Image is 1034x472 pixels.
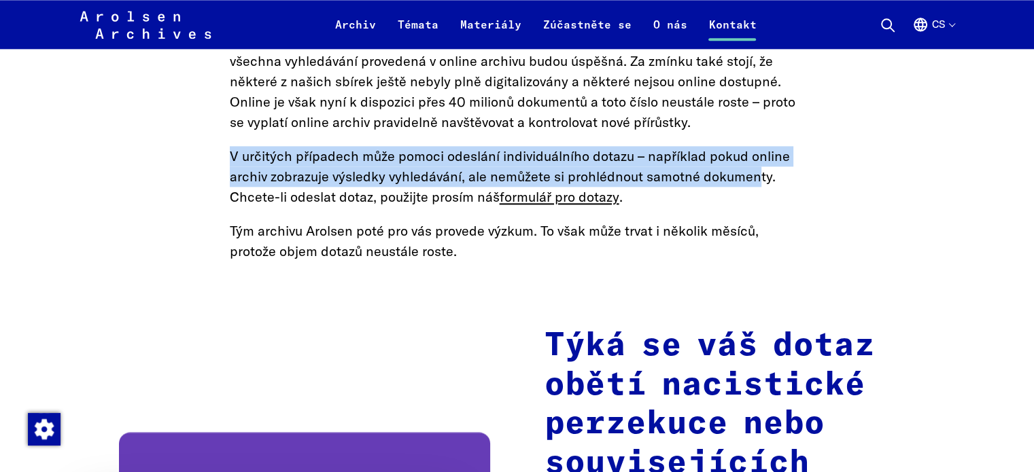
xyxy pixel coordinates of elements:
[912,16,954,49] button: Angličtina, výběr jazyka
[500,188,619,205] a: formulář pro dotazy
[532,16,642,49] a: Zúčastněte se
[619,188,623,205] font: .
[230,222,759,259] font: Tým archivu Arolsen poté pro vás provede výzkum. To však může trvat i několik měsíců, protože obj...
[653,18,687,31] font: O nás
[460,18,521,31] font: Materiály
[28,413,61,446] img: Změna souhlasu
[931,18,944,31] font: cs
[230,147,790,205] font: V určitých případech může pomoci odeslání individuálního dotazu – například pokud online archiv z...
[397,18,438,31] font: Témata
[324,16,386,49] a: Archiv
[542,18,631,31] font: Zúčastněte se
[449,16,532,49] a: Materiály
[642,16,697,49] a: O nás
[324,8,767,41] nav: Primární
[697,16,767,49] a: Kontakt
[334,18,375,31] font: Archiv
[386,16,449,49] a: Témata
[27,412,60,445] div: Změna souhlasu
[708,18,756,31] font: Kontakt
[230,32,795,130] font: Archiv Arolsen neuchovává záznamy o všech obětech nacistické perzekuce, takže ne všechna vyhledáv...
